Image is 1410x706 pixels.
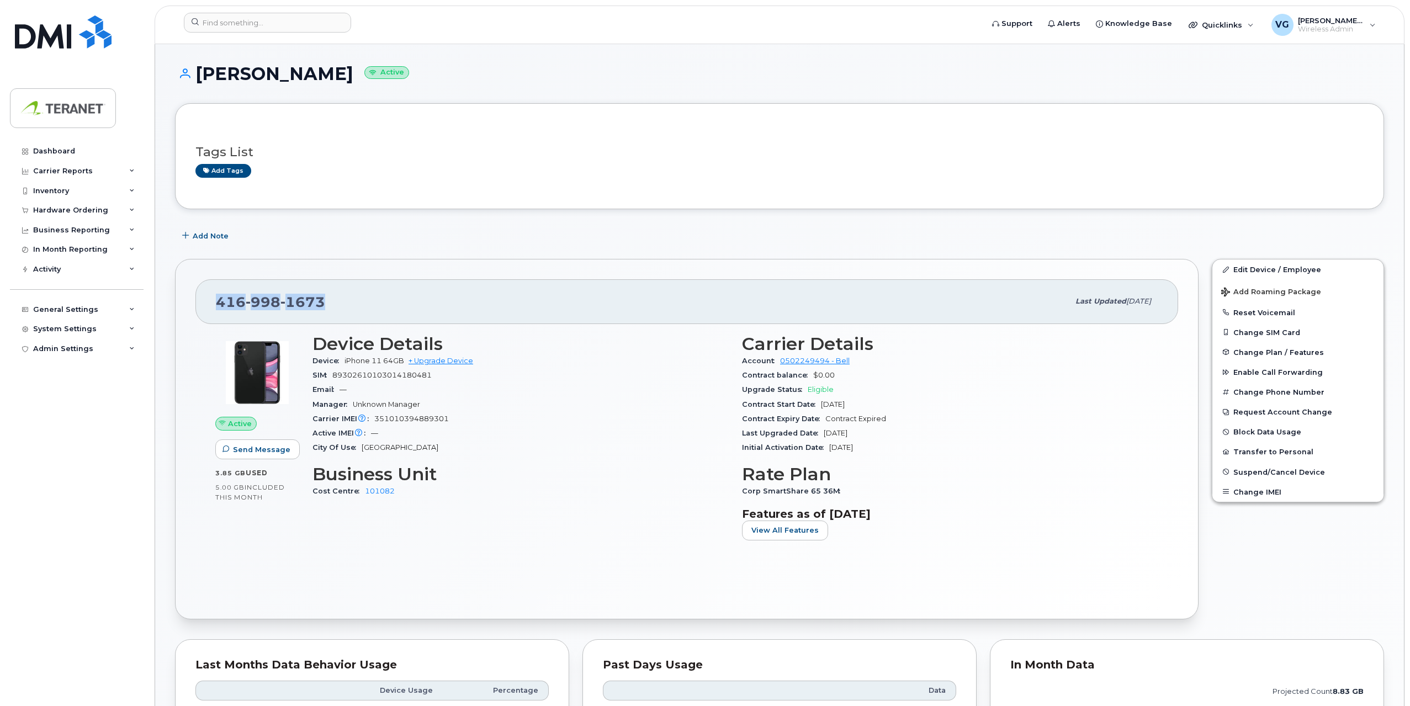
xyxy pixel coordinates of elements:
img: iPhone_11.jpg [224,339,290,406]
button: View All Features [742,521,828,540]
span: Contract Expiry Date [742,415,825,423]
span: 351010394889301 [374,415,449,423]
span: $0.00 [813,371,835,379]
h3: Features as of [DATE] [742,507,1158,521]
span: Last updated [1075,297,1126,305]
div: Past Days Usage [603,660,956,671]
th: Data [801,681,956,700]
span: used [246,469,268,477]
small: Active [364,66,409,79]
h3: Device Details [312,334,729,354]
span: [DATE] [829,443,853,452]
span: Email [312,385,340,394]
span: — [371,429,378,437]
span: Cost Centre [312,487,365,495]
button: Change Plan / Features [1212,342,1384,362]
span: Unknown Manager [353,400,420,408]
span: iPhone 11 64GB [344,357,404,365]
span: included this month [215,483,285,501]
span: 416 [216,294,325,310]
span: 998 [246,294,280,310]
a: Add tags [195,164,251,178]
span: Device [312,357,344,365]
h3: Tags List [195,145,1364,159]
span: City Of Use [312,443,362,452]
button: Reset Voicemail [1212,302,1384,322]
span: SIM [312,371,332,379]
span: Suspend/Cancel Device [1233,468,1325,476]
span: Contract Start Date [742,400,821,408]
span: [DATE] [821,400,845,408]
th: Percentage [443,681,549,700]
span: 1673 [280,294,325,310]
span: [DATE] [824,429,847,437]
span: Contract Expired [825,415,886,423]
span: Contract balance [742,371,813,379]
span: Add Roaming Package [1221,288,1321,298]
a: 0502249494 - Bell [780,357,850,365]
span: Last Upgraded Date [742,429,824,437]
span: — [340,385,347,394]
span: Send Message [233,444,290,455]
button: Change IMEI [1212,482,1384,502]
h3: Business Unit [312,464,729,484]
button: Suspend/Cancel Device [1212,462,1384,482]
a: 101082 [365,487,395,495]
span: Initial Activation Date [742,443,829,452]
button: Add Note [175,226,238,246]
button: Change Phone Number [1212,382,1384,402]
button: Transfer to Personal [1212,442,1384,461]
span: Corp SmartShare 65 36M [742,487,846,495]
tspan: 8.83 GB [1333,687,1364,696]
span: 3.85 GB [215,469,246,477]
span: [DATE] [1126,297,1151,305]
th: Device Usage [325,681,443,700]
button: Block Data Usage [1212,422,1384,442]
span: Account [742,357,780,365]
div: Last Months Data Behavior Usage [195,660,549,671]
h3: Rate Plan [742,464,1158,484]
a: Edit Device / Employee [1212,259,1384,279]
a: + Upgrade Device [409,357,473,365]
span: Enable Call Forwarding [1233,368,1323,376]
span: Add Note [193,231,229,241]
span: 5.00 GB [215,484,245,491]
span: Active IMEI [312,429,371,437]
h3: Carrier Details [742,334,1158,354]
span: Carrier IMEI [312,415,374,423]
span: Active [228,418,252,429]
button: Add Roaming Package [1212,280,1384,302]
span: View All Features [751,525,819,535]
span: [GEOGRAPHIC_DATA] [362,443,438,452]
button: Enable Call Forwarding [1212,362,1384,382]
div: In Month Data [1010,660,1364,671]
button: Change SIM Card [1212,322,1384,342]
text: projected count [1273,687,1364,696]
span: Eligible [808,385,834,394]
h1: [PERSON_NAME] [175,64,1384,83]
button: Request Account Change [1212,402,1384,422]
span: Upgrade Status [742,385,808,394]
button: Send Message [215,439,300,459]
span: Change Plan / Features [1233,348,1324,356]
span: 89302610103014180481 [332,371,432,379]
span: Manager [312,400,353,408]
